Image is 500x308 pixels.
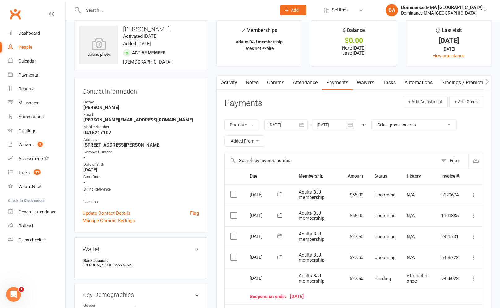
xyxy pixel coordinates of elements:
[244,46,274,51] span: Does not expire
[123,41,151,46] time: Added [DATE]
[83,179,199,185] strong: -
[401,10,483,16] div: Dominance MMA [GEOGRAPHIC_DATA]
[450,157,460,164] div: Filter
[436,168,464,184] th: Invoice #
[19,31,40,36] div: Dashboard
[407,234,415,240] span: N/A
[225,153,438,168] input: Search by invoice number
[83,291,199,298] h3: Key Demographics
[407,213,415,218] span: N/A
[293,168,343,184] th: Membership
[83,86,199,95] h3: Contact information
[79,26,202,33] h3: [PERSON_NAME]
[224,99,262,108] h3: Payments
[83,192,199,198] strong: -
[83,130,199,135] strong: 0416217102
[437,76,495,90] a: Gradings / Promotions
[342,168,369,184] th: Amount
[250,210,278,220] div: [DATE]
[8,82,65,96] a: Reports
[407,192,415,198] span: N/A
[83,187,199,192] div: Billing Reference
[34,169,41,175] span: 33
[401,168,436,184] th: History
[19,114,44,119] div: Automations
[317,37,391,44] div: $0.00
[403,96,448,107] button: + Add Adjustment
[8,96,65,110] a: Messages
[19,287,24,292] span: 1
[386,4,398,16] div: DA
[6,287,21,302] iframe: Intercom live chat
[299,210,324,221] span: Adults BJJ membership
[83,162,199,168] div: Date of Birth
[436,26,462,37] div: Last visit
[83,167,199,173] strong: [DATE]
[83,246,199,253] h3: Wallet
[8,40,65,54] a: People
[83,112,199,118] div: Email
[83,149,199,155] div: Member Number
[83,99,199,105] div: Owner
[342,247,369,268] td: $27.50
[19,184,41,189] div: What's New
[190,209,199,217] a: Flag
[19,100,38,105] div: Messages
[263,76,288,90] a: Comms
[342,226,369,247] td: $27.50
[250,231,278,241] div: [DATE]
[244,168,293,184] th: Due
[374,234,395,240] span: Upcoming
[400,76,437,90] a: Automations
[449,96,483,107] button: + Add Credit
[8,205,65,219] a: General attendance kiosk mode
[332,3,349,17] span: Settings
[322,76,353,90] a: Payments
[250,273,278,283] div: [DATE]
[19,209,56,214] div: General attendance
[436,268,464,289] td: 9455023
[342,268,369,289] td: $27.50
[83,117,199,123] strong: [PERSON_NAME][EMAIL_ADDRESS][DOMAIN_NAME]
[81,6,272,15] input: Search...
[374,213,395,218] span: Upcoming
[19,223,33,228] div: Roll call
[8,138,65,152] a: Waivers 2
[83,155,199,160] strong: -
[115,263,132,267] span: xxxx 9094
[19,45,32,50] div: People
[241,26,277,38] div: Memberships
[79,37,118,58] div: upload photo
[407,255,415,260] span: N/A
[83,137,199,143] div: Address
[353,76,378,90] a: Waivers
[7,6,23,22] a: Clubworx
[299,189,324,200] span: Adults BJJ membership
[19,237,46,242] div: Class check-in
[436,226,464,247] td: 2420731
[374,276,391,281] span: Pending
[401,5,483,10] div: Dominance MMA [GEOGRAPHIC_DATA]
[250,252,278,262] div: [DATE]
[412,37,485,44] div: [DATE]
[19,128,36,133] div: Gradings
[280,5,306,15] button: Add
[436,184,464,205] td: 8129674
[224,119,259,130] button: Due date
[83,257,199,268] li: [PERSON_NAME]
[8,124,65,138] a: Gradings
[83,217,135,224] a: Manage Comms Settings
[83,209,130,217] a: Update Contact Details
[241,28,245,33] i: ✓
[343,26,365,37] div: $ Balance
[8,180,65,194] a: What's New
[8,152,65,166] a: Assessments
[8,54,65,68] a: Calendar
[436,205,464,226] td: 1101385
[369,168,401,184] th: Status
[407,273,428,284] span: Attempted once
[83,142,199,148] strong: [STREET_ADDRESS][PERSON_NAME]
[19,142,34,147] div: Waivers
[299,252,324,263] span: Adults BJJ membership
[8,26,65,40] a: Dashboard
